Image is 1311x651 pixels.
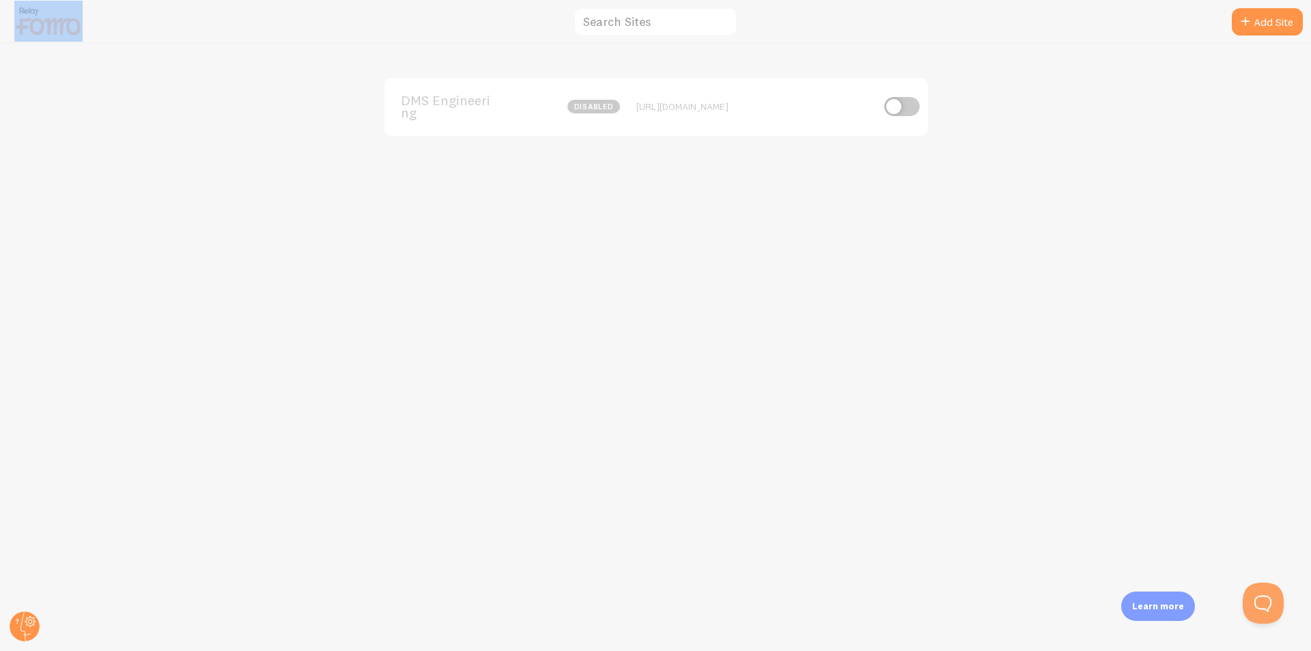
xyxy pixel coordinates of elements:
div: [URL][DOMAIN_NAME] [636,100,872,113]
img: fomo-relay-logo-orange.svg [14,3,83,38]
p: Learn more [1132,600,1184,613]
span: disabled [567,100,620,113]
iframe: Help Scout Beacon - Open [1243,583,1284,624]
span: DMS Engineering [401,94,511,120]
div: Learn more [1121,592,1195,621]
